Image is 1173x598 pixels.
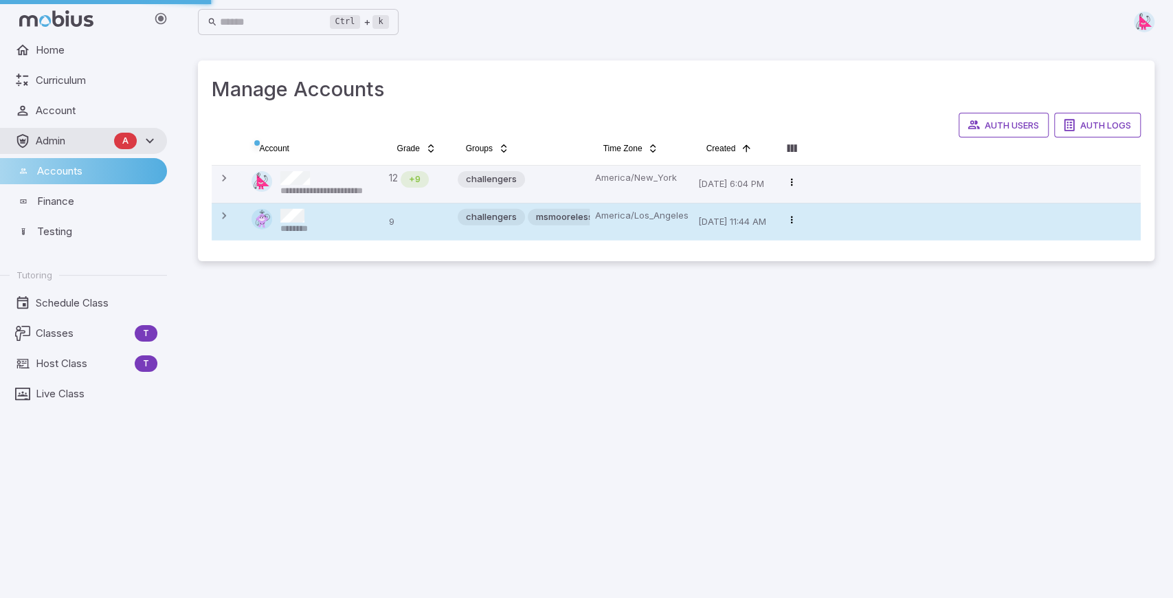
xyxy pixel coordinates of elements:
span: +9 [401,173,429,186]
span: T [135,326,157,340]
span: A [114,134,137,148]
button: Groups [458,137,517,159]
p: [DATE] 11:44 AM [698,209,770,235]
p: America/New_York [595,171,687,185]
span: Groups [466,143,493,154]
button: Account [252,137,298,159]
span: challengers [458,173,525,186]
button: Created [698,137,761,159]
span: Schedule Class [36,296,157,311]
span: Home [36,43,157,58]
button: Time Zone [595,137,667,159]
span: Tutoring [16,269,52,281]
span: Testing [37,224,157,239]
span: msmoorelessons [528,210,617,224]
img: right-triangle.svg [252,171,272,192]
kbd: k [372,15,388,29]
p: America/Los_Angeles [595,209,687,223]
div: Math is above age level [401,171,429,188]
span: Curriculum [36,73,157,88]
span: Created [706,143,736,154]
span: Account [36,103,157,118]
img: right-triangle.svg [1134,12,1154,32]
span: Live Class [36,386,157,401]
span: Grade [397,143,420,154]
span: T [135,357,157,370]
span: 12 [389,171,398,188]
span: Accounts [37,164,157,179]
button: Column visibility [781,137,803,159]
div: + [330,14,389,30]
kbd: Ctrl [330,15,361,29]
h3: Manage Accounts [212,74,1141,104]
span: Admin [36,133,109,148]
p: 9 [389,209,447,235]
p: [DATE] 6:04 PM [698,171,770,197]
span: Classes [36,326,129,341]
span: Account [260,143,289,154]
img: diamond.svg [252,209,272,230]
span: Time Zone [603,143,643,154]
button: Auth Logs [1054,113,1141,137]
button: Grade [389,137,445,159]
span: challengers [458,210,525,224]
span: Finance [37,194,157,209]
button: Auth Users [959,113,1049,137]
span: Host Class [36,356,129,371]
